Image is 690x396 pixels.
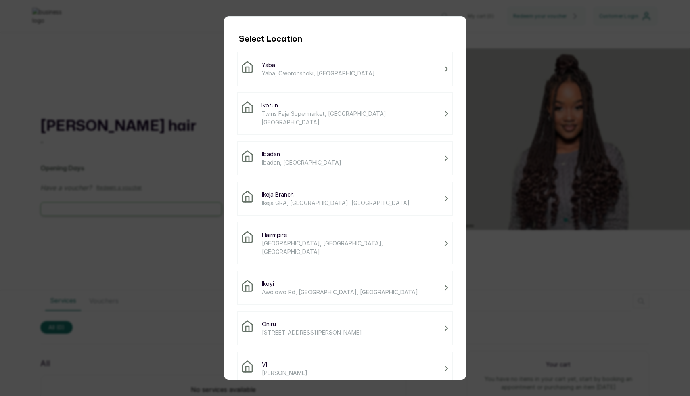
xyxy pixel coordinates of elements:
[262,279,418,288] span: Ikoyi
[261,101,441,109] span: Ikotun
[262,150,341,158] span: Ibadan
[262,199,410,207] span: Ikeja GRA, [GEOGRAPHIC_DATA], [GEOGRAPHIC_DATA]
[261,109,441,126] span: Twins Faja Supermarket, [GEOGRAPHIC_DATA], [GEOGRAPHIC_DATA]
[262,320,362,328] span: Oniru
[262,369,307,377] span: [PERSON_NAME]
[262,328,362,337] span: [STREET_ADDRESS][PERSON_NAME]
[239,33,302,46] h1: Select Location
[262,61,375,69] span: Yaba
[262,230,441,239] span: Hairmpire
[262,69,375,78] span: Yaba, Oworonshoki, [GEOGRAPHIC_DATA]
[262,158,341,167] span: Ibadan, [GEOGRAPHIC_DATA]
[262,360,307,369] span: VI
[262,288,418,296] span: Awolowo Rd, [GEOGRAPHIC_DATA], [GEOGRAPHIC_DATA]
[262,239,441,256] span: [GEOGRAPHIC_DATA], [GEOGRAPHIC_DATA], [GEOGRAPHIC_DATA]
[262,190,410,199] span: Ikeja Branch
